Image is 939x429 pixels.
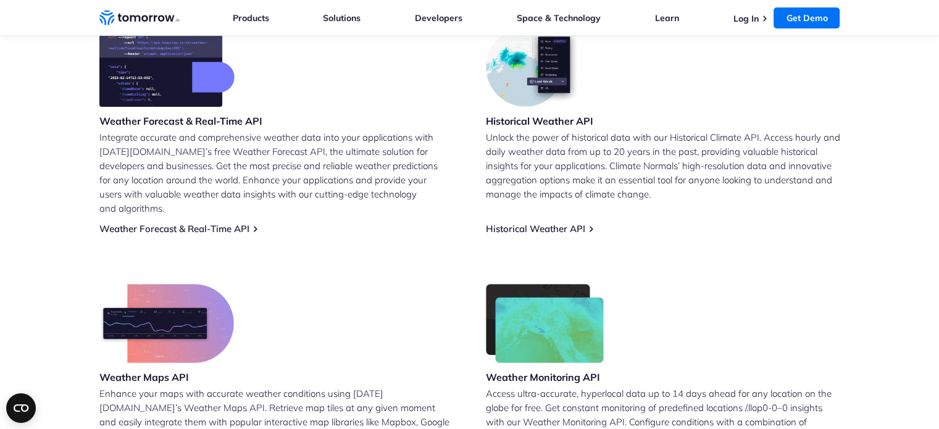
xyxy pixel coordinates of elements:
a: Weather Forecast & Real-Time API [99,223,249,235]
a: Space & Technology [517,12,601,23]
h3: Historical Weather API [486,114,593,128]
a: Learn [655,12,679,23]
a: Get Demo [774,7,840,28]
button: Open CMP widget [6,393,36,423]
a: Home link [99,9,180,27]
h3: Weather Forecast & Real-Time API [99,114,262,128]
p: Integrate accurate and comprehensive weather data into your applications with [DATE][DOMAIN_NAME]... [99,130,454,215]
a: Developers [415,12,462,23]
a: Historical Weather API [486,223,585,235]
p: Unlock the power of historical data with our Historical Climate API. Access hourly and daily weat... [486,130,840,201]
a: Solutions [323,12,361,23]
a: Log In [733,13,758,24]
h3: Weather Maps API [99,370,234,384]
h3: Weather Monitoring API [486,370,604,384]
a: Products [233,12,269,23]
